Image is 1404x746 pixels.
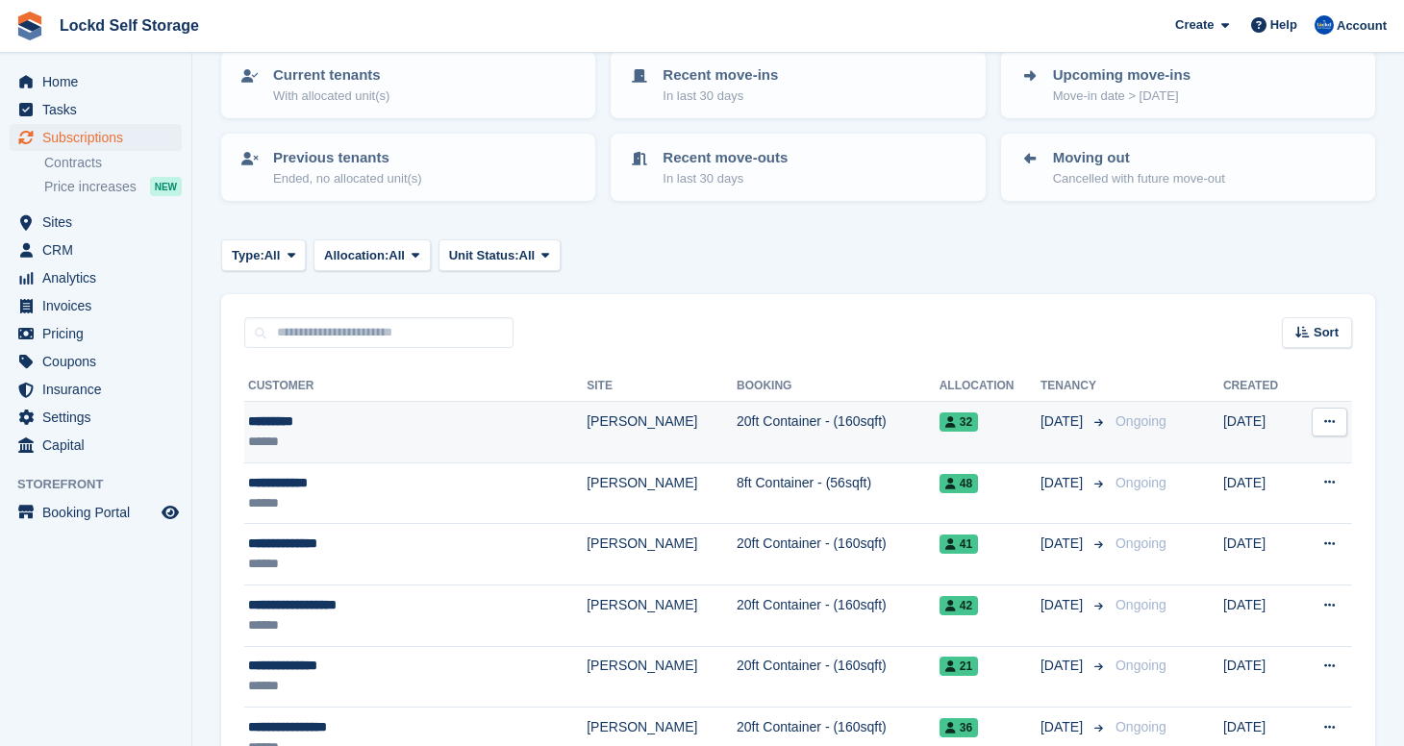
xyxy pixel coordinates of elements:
p: Upcoming move-ins [1053,64,1191,87]
span: All [264,246,281,265]
a: Lockd Self Storage [52,10,207,41]
a: menu [10,499,182,526]
span: Tasks [42,96,158,123]
a: Current tenants With allocated unit(s) [223,53,593,116]
th: Tenancy [1040,371,1108,402]
td: [PERSON_NAME] [587,524,737,585]
span: Account [1337,16,1387,36]
span: Invoices [42,292,158,319]
p: Moving out [1053,147,1225,169]
th: Created [1223,371,1297,402]
img: stora-icon-8386f47178a22dfd0bd8f6a31ec36ba5ce8667c1dd55bd0f319d3a0aa187defe.svg [15,12,44,40]
a: menu [10,348,182,375]
p: In last 30 days [663,169,788,188]
a: Recent move-ins In last 30 days [613,53,983,116]
span: [DATE] [1040,717,1087,737]
a: menu [10,432,182,459]
span: Create [1175,15,1214,35]
span: All [389,246,405,265]
p: Previous tenants [273,147,422,169]
span: Ongoing [1116,535,1166,551]
a: menu [10,68,182,95]
span: Help [1270,15,1297,35]
th: Booking [737,371,940,402]
span: [DATE] [1040,656,1087,676]
a: menu [10,236,182,263]
button: Unit Status: All [439,239,561,271]
p: In last 30 days [663,87,778,106]
a: menu [10,404,182,431]
td: [PERSON_NAME] [587,462,737,524]
span: Ongoing [1116,719,1166,734]
span: Insurance [42,376,158,403]
span: Home [42,68,158,95]
td: [DATE] [1223,462,1297,524]
span: 48 [940,474,978,493]
div: NEW [150,177,182,196]
p: Current tenants [273,64,389,87]
span: 41 [940,535,978,554]
span: Settings [42,404,158,431]
a: Preview store [159,501,182,524]
span: Capital [42,432,158,459]
td: [PERSON_NAME] [587,584,737,646]
td: 20ft Container - (160sqft) [737,584,940,646]
p: Move-in date > [DATE] [1053,87,1191,106]
span: Coupons [42,348,158,375]
span: Ongoing [1116,475,1166,490]
a: Contracts [44,154,182,172]
td: [DATE] [1223,402,1297,463]
span: Allocation: [324,246,389,265]
span: 36 [940,718,978,737]
span: 21 [940,657,978,676]
a: menu [10,292,182,319]
span: Ongoing [1116,597,1166,612]
td: 20ft Container - (160sqft) [737,646,940,708]
span: Pricing [42,320,158,347]
p: Recent move-ins [663,64,778,87]
span: 42 [940,596,978,615]
a: menu [10,376,182,403]
span: Unit Status: [449,246,519,265]
th: Site [587,371,737,402]
span: Booking Portal [42,499,158,526]
th: Allocation [940,371,1040,402]
a: Moving out Cancelled with future move-out [1003,136,1373,199]
span: [DATE] [1040,534,1087,554]
td: [DATE] [1223,524,1297,585]
p: With allocated unit(s) [273,87,389,106]
span: CRM [42,236,158,263]
img: Jonny Bleach [1315,15,1334,35]
span: Storefront [17,475,191,494]
span: Ongoing [1116,413,1166,429]
a: Price increases NEW [44,176,182,197]
td: 20ft Container - (160sqft) [737,402,940,463]
a: Previous tenants Ended, no allocated unit(s) [223,136,593,199]
span: Analytics [42,264,158,291]
button: Type: All [221,239,306,271]
a: menu [10,209,182,236]
span: Type: [232,246,264,265]
span: Ongoing [1116,658,1166,673]
span: Sites [42,209,158,236]
button: Allocation: All [313,239,431,271]
span: [DATE] [1040,595,1087,615]
a: Upcoming move-ins Move-in date > [DATE] [1003,53,1373,116]
p: Cancelled with future move-out [1053,169,1225,188]
span: Price increases [44,178,137,196]
td: [DATE] [1223,646,1297,708]
td: 8ft Container - (56sqft) [737,462,940,524]
p: Ended, no allocated unit(s) [273,169,422,188]
a: menu [10,124,182,151]
th: Customer [244,371,587,402]
td: [DATE] [1223,584,1297,646]
span: [DATE] [1040,473,1087,493]
p: Recent move-outs [663,147,788,169]
a: menu [10,320,182,347]
a: Recent move-outs In last 30 days [613,136,983,199]
td: 20ft Container - (160sqft) [737,524,940,585]
span: 32 [940,412,978,432]
span: Sort [1314,323,1339,342]
span: All [519,246,536,265]
a: menu [10,96,182,123]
